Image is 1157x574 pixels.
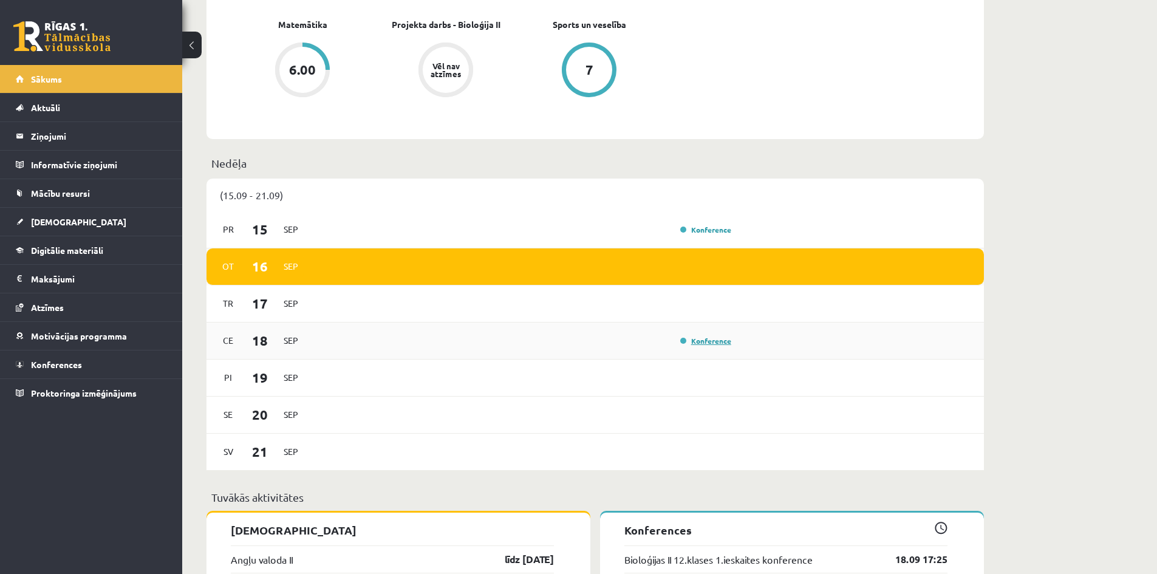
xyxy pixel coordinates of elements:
[31,265,167,293] legend: Maksājumi
[278,331,304,350] span: Sep
[216,331,241,350] span: Ce
[278,18,327,31] a: Matemātika
[13,21,111,52] a: Rīgas 1. Tālmācības vidusskola
[392,18,500,31] a: Projekta darbs - Bioloģija II
[216,257,241,276] span: Ot
[553,18,626,31] a: Sports un veselība
[16,65,167,93] a: Sākums
[211,155,979,171] p: Nedēļa
[289,63,316,77] div: 6.00
[31,122,167,150] legend: Ziņojumi
[16,151,167,179] a: Informatīvie ziņojumi
[231,43,374,100] a: 6.00
[16,208,167,236] a: [DEMOGRAPHIC_DATA]
[216,220,241,239] span: Pr
[680,225,731,234] a: Konference
[241,293,279,313] span: 17
[241,367,279,388] span: 19
[241,219,279,239] span: 15
[16,293,167,321] a: Atzīmes
[31,216,126,227] span: [DEMOGRAPHIC_DATA]
[16,236,167,264] a: Digitālie materiāli
[278,220,304,239] span: Sep
[585,63,593,77] div: 7
[429,62,463,78] div: Vēl nav atzīmes
[517,43,661,100] a: 7
[231,522,554,538] p: [DEMOGRAPHIC_DATA]
[31,388,137,398] span: Proktoringa izmēģinājums
[278,294,304,313] span: Sep
[16,94,167,121] a: Aktuāli
[216,294,241,313] span: Tr
[31,73,62,84] span: Sākums
[624,522,947,538] p: Konferences
[241,256,279,276] span: 16
[31,188,90,199] span: Mācību resursi
[31,359,82,370] span: Konferences
[877,552,947,567] a: 18.09 17:25
[16,179,167,207] a: Mācību resursi
[31,302,64,313] span: Atzīmes
[16,322,167,350] a: Motivācijas programma
[278,368,304,387] span: Sep
[16,122,167,150] a: Ziņojumi
[16,265,167,293] a: Maksājumi
[16,379,167,407] a: Proktoringa izmēģinājums
[241,330,279,350] span: 18
[31,245,103,256] span: Digitālie materiāli
[680,336,731,346] a: Konference
[31,102,60,113] span: Aktuāli
[216,368,241,387] span: Pi
[241,442,279,462] span: 21
[624,552,813,567] a: Bioloģijas II 12.klases 1.ieskaites konference
[211,489,979,505] p: Tuvākās aktivitātes
[231,552,293,567] a: Angļu valoda II
[16,350,167,378] a: Konferences
[278,257,304,276] span: Sep
[278,405,304,424] span: Sep
[206,179,984,211] div: (15.09 - 21.09)
[216,442,241,461] span: Sv
[374,43,517,100] a: Vēl nav atzīmes
[31,151,167,179] legend: Informatīvie ziņojumi
[241,405,279,425] span: 20
[278,442,304,461] span: Sep
[31,330,127,341] span: Motivācijas programma
[216,405,241,424] span: Se
[483,552,554,567] a: līdz [DATE]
